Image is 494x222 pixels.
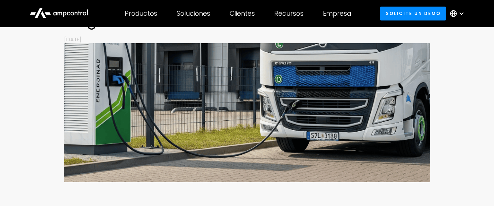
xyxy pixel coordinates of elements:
p: [DATE] [64,35,430,43]
div: Recursos [274,10,303,18]
div: Clientes [230,10,255,18]
div: Productos [125,10,157,18]
div: Soluciones [177,10,210,18]
a: Solicite un demo [380,7,446,20]
div: Empresa [323,10,351,18]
